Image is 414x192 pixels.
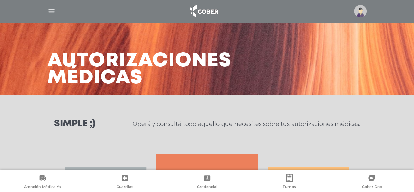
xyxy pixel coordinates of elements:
[1,174,83,191] a: Atención Médica Ya
[133,120,360,128] p: Operá y consultá todo aquello que necesites sobre tus autorizaciones médicas.
[362,184,381,190] span: Cober Doc
[47,7,56,15] img: Cober_menu-lines-white.svg
[83,174,166,191] a: Guardias
[283,184,296,190] span: Turnos
[117,184,133,190] span: Guardias
[47,53,231,87] h3: Autorizaciones médicas
[354,5,367,17] img: profile-placeholder.svg
[166,174,248,191] a: Credencial
[54,119,95,129] h3: Simple ;)
[248,174,330,191] a: Turnos
[197,184,217,190] span: Credencial
[24,184,61,190] span: Atención Médica Ya
[187,3,221,19] img: logo_cober_home-white.png
[331,174,413,191] a: Cober Doc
